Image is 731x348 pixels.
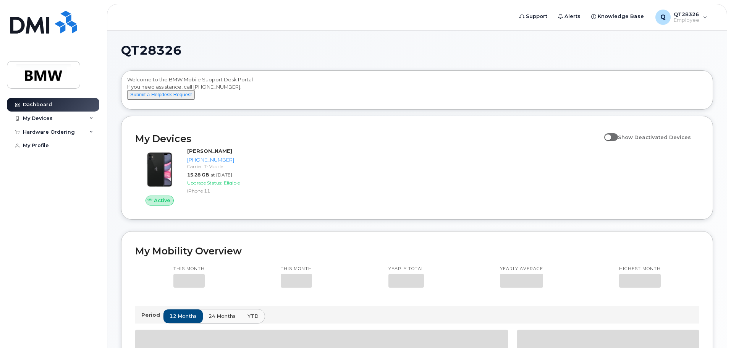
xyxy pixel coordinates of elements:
a: Active[PERSON_NAME][PHONE_NUMBER]Carrier: T-Mobile15.28 GBat [DATE]Upgrade Status:EligibleiPhone 11 [135,147,269,206]
h2: My Devices [135,133,600,144]
strong: [PERSON_NAME] [187,148,232,154]
span: 24 months [209,312,236,320]
div: Carrier: T-Mobile [187,163,266,170]
p: This month [173,266,205,272]
input: Show Deactivated Devices [604,130,610,136]
span: YTD [247,312,259,320]
div: [PHONE_NUMBER] [187,156,266,163]
div: Welcome to the BMW Mobile Support Desk Portal If you need assistance, call [PHONE_NUMBER]. [127,76,707,107]
img: iPhone_11.jpg [141,151,178,188]
span: at [DATE] [210,172,232,178]
span: Eligible [224,180,240,186]
p: Yearly total [388,266,424,272]
span: 15.28 GB [187,172,209,178]
a: Submit a Helpdesk Request [127,91,195,97]
h2: My Mobility Overview [135,245,699,257]
p: Yearly average [500,266,543,272]
span: QT28326 [121,45,181,56]
p: This month [281,266,312,272]
button: Submit a Helpdesk Request [127,90,195,100]
span: Show Deactivated Devices [618,134,691,140]
p: Period [141,311,163,319]
p: Highest month [619,266,661,272]
div: iPhone 11 [187,188,266,194]
span: Upgrade Status: [187,180,222,186]
span: Active [154,197,170,204]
